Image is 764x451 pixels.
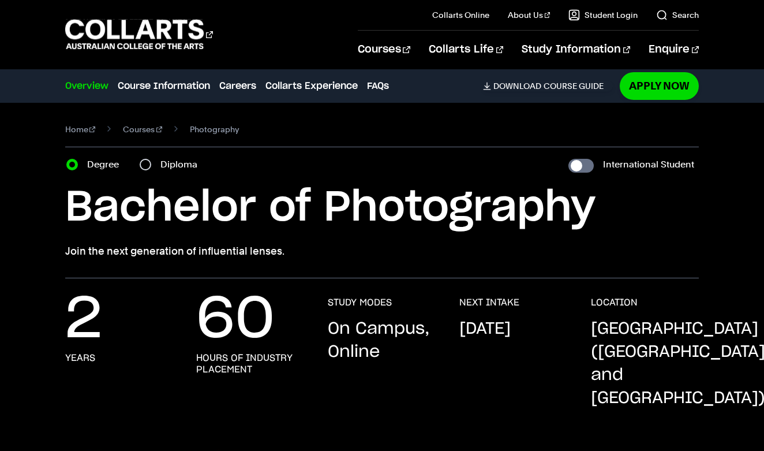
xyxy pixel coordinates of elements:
[65,182,699,234] h1: Bachelor of Photography
[65,297,102,343] p: 2
[65,121,96,137] a: Home
[483,81,613,91] a: DownloadCourse Guide
[328,318,436,364] p: On Campus, Online
[568,9,638,21] a: Student Login
[459,318,511,341] p: [DATE]
[65,352,95,364] h3: years
[196,297,275,343] p: 60
[367,79,389,93] a: FAQs
[65,243,699,259] p: Join the next generation of influential lenses.
[160,156,204,173] label: Diploma
[603,156,694,173] label: International Student
[649,31,699,69] a: Enquire
[459,297,519,308] h3: NEXT INTAKE
[65,18,213,51] div: Go to homepage
[328,297,392,308] h3: STUDY MODES
[429,31,503,69] a: Collarts Life
[265,79,358,93] a: Collarts Experience
[508,9,550,21] a: About Us
[87,156,126,173] label: Degree
[118,79,210,93] a: Course Information
[123,121,162,137] a: Courses
[358,31,410,69] a: Courses
[65,79,108,93] a: Overview
[196,352,305,375] h3: hours of industry placement
[591,297,638,308] h3: LOCATION
[620,72,699,99] a: Apply Now
[656,9,699,21] a: Search
[219,79,256,93] a: Careers
[432,9,489,21] a: Collarts Online
[190,121,239,137] span: Photography
[522,31,630,69] a: Study Information
[493,81,541,91] span: Download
